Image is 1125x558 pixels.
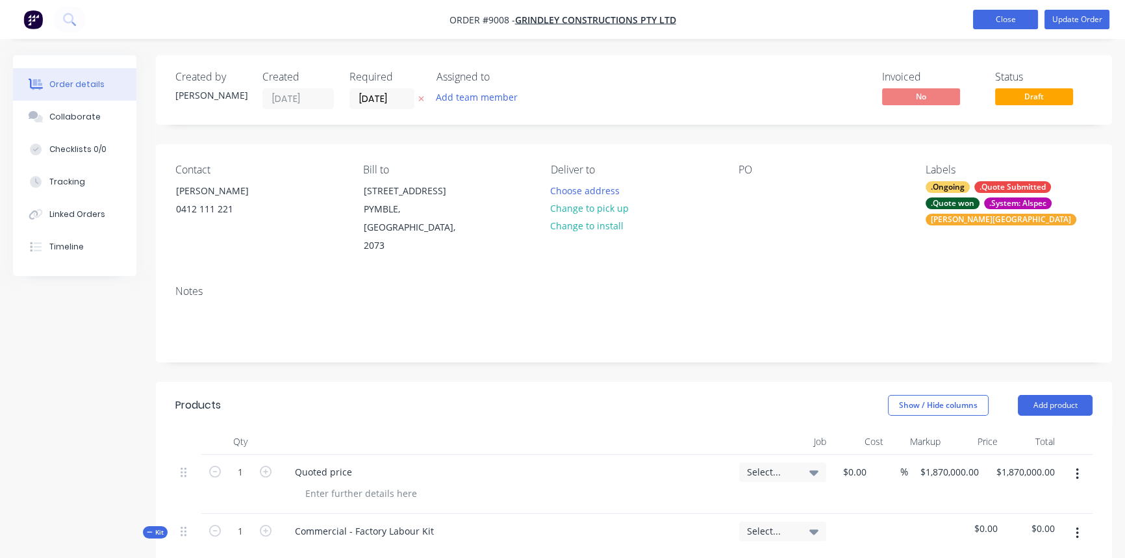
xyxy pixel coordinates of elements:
div: Tracking [49,176,85,188]
button: Collaborate [13,101,136,133]
button: Timeline [13,231,136,263]
span: Order #9008 - [449,14,515,26]
div: .Quote won [926,197,980,209]
div: [PERSON_NAME]0412 111 221 [165,181,295,223]
div: [PERSON_NAME] [176,182,284,200]
div: Labels [926,164,1093,176]
div: Collaborate [49,111,101,123]
div: Order details [49,79,105,90]
span: Kit [147,527,164,537]
span: No [882,88,960,105]
div: Kit [143,526,168,539]
span: Select... [747,465,796,479]
div: Linked Orders [49,209,105,220]
div: Job [734,429,831,455]
button: Add product [1018,395,1093,416]
div: [STREET_ADDRESS]PYMBLE, [GEOGRAPHIC_DATA], 2073 [353,181,483,255]
button: Close [973,10,1038,29]
div: .System: Alspec [984,197,1052,209]
div: Commercial - Factory Labour Kit [284,522,444,540]
div: .Ongoing [926,181,970,193]
button: Show / Hide columns [888,395,989,416]
div: PYMBLE, [GEOGRAPHIC_DATA], 2073 [364,200,472,255]
div: Timeline [49,241,84,253]
div: Qty [201,429,279,455]
span: Select... [747,524,796,538]
span: Draft [995,88,1073,105]
button: Order details [13,68,136,101]
div: Quoted price [284,463,362,481]
div: [PERSON_NAME] [175,88,247,102]
div: Required [349,71,421,83]
span: % [900,464,908,479]
button: Update Order [1044,10,1109,29]
div: Deliver to [551,164,718,176]
button: Checklists 0/0 [13,133,136,166]
button: Change to install [543,217,630,235]
div: Status [995,71,1093,83]
div: Created [262,71,334,83]
img: Factory [23,10,43,29]
div: Invoiced [882,71,980,83]
div: Products [175,398,221,413]
div: .Quote Submitted [974,181,1051,193]
button: Change to pick up [543,199,635,217]
div: Price [946,429,1003,455]
div: Bill to [363,164,530,176]
button: Choose address [543,181,626,199]
button: Add team member [429,88,525,106]
div: 0412 111 221 [176,200,284,218]
a: Grindley Constructions Pty Ltd [515,14,676,26]
div: Created by [175,71,247,83]
div: Markup [889,429,946,455]
button: Tracking [13,166,136,198]
div: Notes [175,285,1093,298]
div: Assigned to [436,71,566,83]
div: [STREET_ADDRESS] [364,182,472,200]
div: PO [738,164,905,176]
div: Contact [175,164,342,176]
button: Linked Orders [13,198,136,231]
div: Checklists 0/0 [49,144,107,155]
div: Total [1003,429,1060,455]
span: $0.00 [1008,522,1055,535]
span: $0.00 [951,522,998,535]
button: Add team member [436,88,525,106]
div: [PERSON_NAME][GEOGRAPHIC_DATA] [926,214,1076,225]
div: Cost [831,429,889,455]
